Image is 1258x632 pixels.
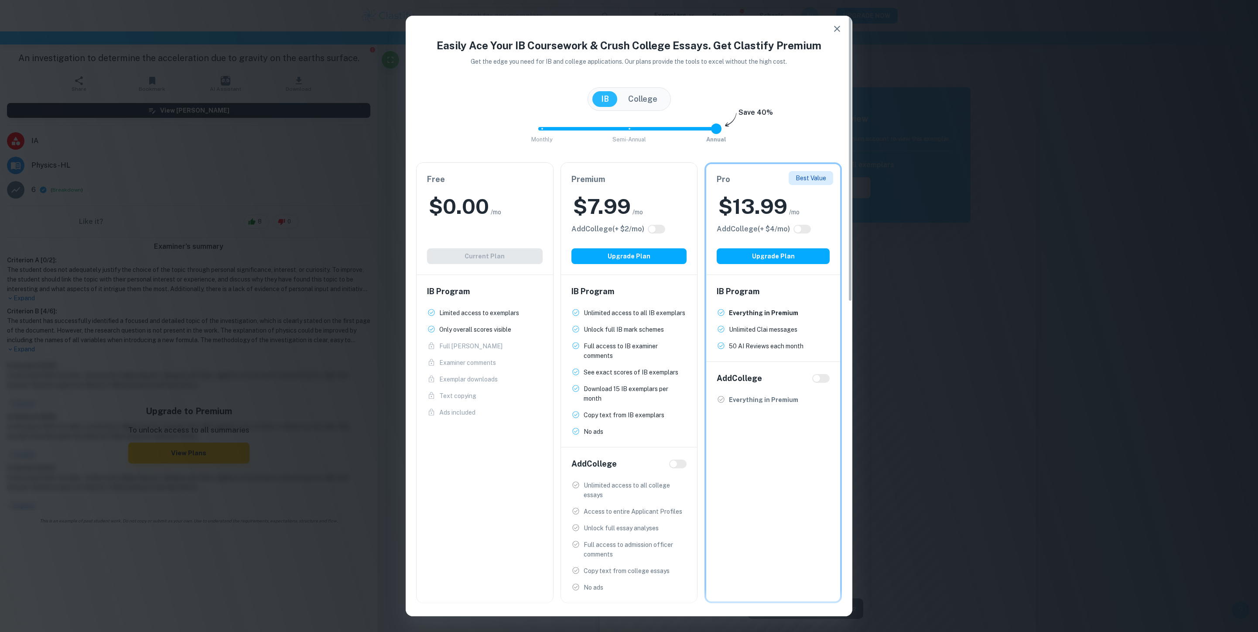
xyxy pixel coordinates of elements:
h4: Easily Ace Your IB Coursework & Crush College Essays. Get Clastify Premium [416,38,842,53]
p: Copy text from IB exemplars [584,410,664,420]
h6: Save 40% [738,107,773,122]
p: No ads [584,583,603,592]
button: College [619,91,666,107]
span: /mo [632,207,643,217]
h6: Premium [571,173,687,185]
p: Access to entire Applicant Profiles [584,507,682,516]
p: Copy text from college essays [584,566,670,576]
h6: IB Program [571,285,687,298]
p: Everything in Premium [729,308,798,318]
p: Limited access to exemplars [439,308,519,318]
p: No ads [584,427,603,436]
p: Examiner comments [439,358,496,368]
p: Unlimited access to all college essays [584,481,687,500]
p: Ads included [439,408,475,417]
h6: Free [427,173,543,185]
p: Text copying [439,391,476,401]
p: Exemplar downloads [439,374,498,384]
p: Unlimited access to all IB exemplars [584,308,685,318]
h2: $ 0.00 [429,192,489,220]
p: Everything in Premium [729,395,798,405]
span: Monthly [531,136,553,143]
p: Best Value [796,173,826,183]
button: IB [592,91,618,107]
h6: Click to see all the additional College features. [717,224,790,234]
span: /mo [491,207,501,217]
h6: Pro [717,173,830,185]
span: /mo [789,207,800,217]
h6: IB Program [427,285,543,298]
h6: IB Program [717,285,830,298]
p: Unlock full essay analyses [584,523,659,533]
button: Upgrade Plan [571,248,687,264]
p: Get the edge you need for IB and college applications. Our plans provide the tools to excel witho... [459,57,800,66]
p: Unlimited Clai messages [729,325,797,334]
p: Only overall scores visible [439,325,511,334]
h2: $ 7.99 [573,192,631,220]
button: Upgrade Plan [717,248,830,264]
h6: Add College [717,372,762,385]
span: Annual [706,136,726,143]
img: subscription-arrow.svg [725,113,737,127]
h6: Add College [571,458,617,470]
p: Unlock full IB mark schemes [584,325,664,334]
h2: $ 13.99 [718,192,787,220]
span: Semi-Annual [612,136,646,143]
p: 50 AI Reviews each month [729,341,803,351]
p: See exact scores of IB exemplars [584,368,678,377]
p: Full access to admission officer comments [584,540,687,559]
p: Download 15 IB exemplars per month [584,384,687,403]
h6: Click to see all the additional College features. [571,224,644,234]
p: Full [PERSON_NAME] [439,341,503,351]
p: Full access to IB examiner comments [584,341,687,361]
